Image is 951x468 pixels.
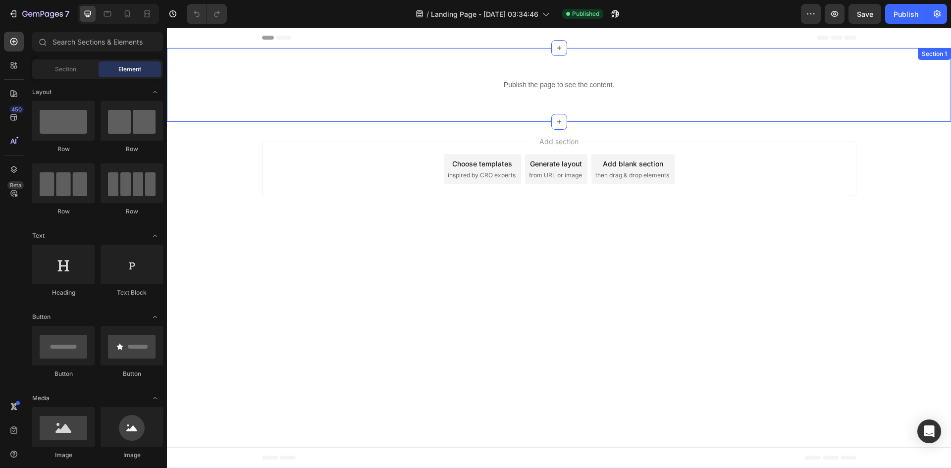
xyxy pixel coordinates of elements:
[101,369,163,378] div: Button
[428,143,502,152] span: then drag & drop elements
[436,131,496,141] div: Add blank section
[7,181,24,189] div: Beta
[362,143,415,152] span: from URL or image
[32,288,95,297] div: Heading
[55,65,76,74] span: Section
[167,28,951,468] iframe: Design area
[431,9,538,19] span: Landing Page - [DATE] 03:34:46
[32,394,50,403] span: Media
[885,4,927,24] button: Publish
[917,419,941,443] div: Open Intercom Messenger
[848,4,881,24] button: Save
[32,312,51,321] span: Button
[32,207,95,216] div: Row
[9,105,24,113] div: 450
[147,84,163,100] span: Toggle open
[32,88,52,97] span: Layout
[363,131,415,141] div: Generate layout
[4,4,74,24] button: 7
[32,32,163,52] input: Search Sections & Elements
[281,143,349,152] span: inspired by CRO experts
[857,10,873,18] span: Save
[572,9,599,18] span: Published
[118,65,141,74] span: Element
[32,231,45,240] span: Text
[32,145,95,154] div: Row
[147,228,163,244] span: Toggle open
[369,108,416,119] span: Add section
[65,8,69,20] p: 7
[426,9,429,19] span: /
[101,451,163,460] div: Image
[32,369,95,378] div: Button
[187,4,227,24] div: Undo/Redo
[101,207,163,216] div: Row
[147,309,163,325] span: Toggle open
[32,451,95,460] div: Image
[285,131,345,141] div: Choose templates
[894,9,918,19] div: Publish
[101,288,163,297] div: Text Block
[101,145,163,154] div: Row
[147,390,163,406] span: Toggle open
